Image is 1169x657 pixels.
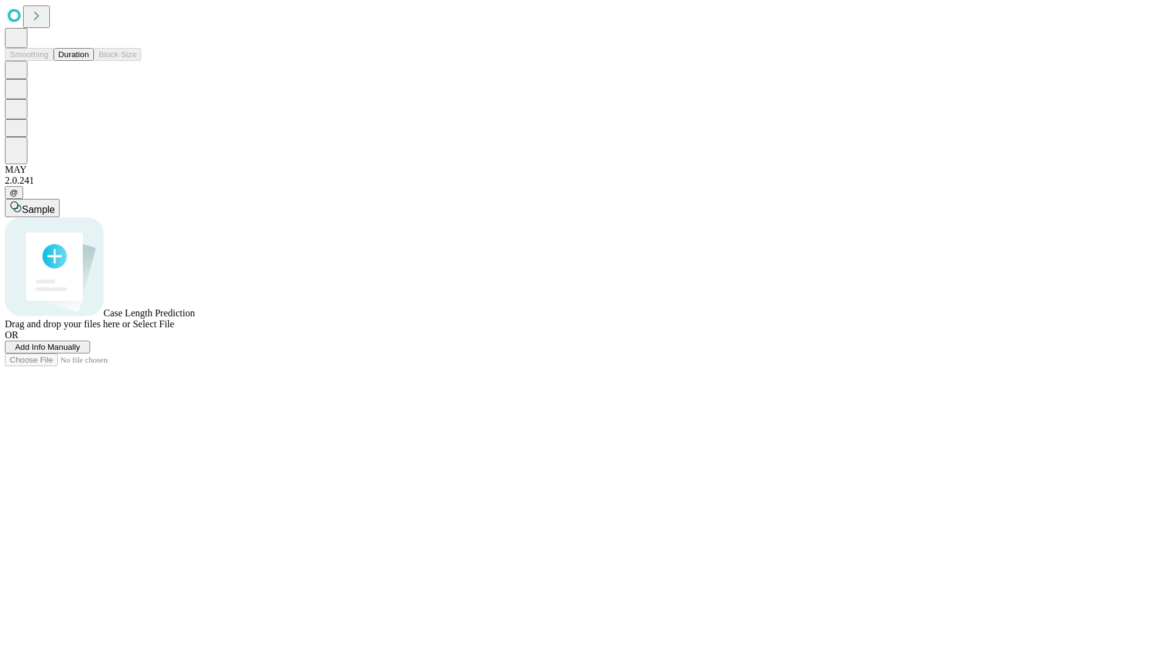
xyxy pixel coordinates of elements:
[94,48,141,61] button: Block Size
[5,48,54,61] button: Smoothing
[5,341,90,353] button: Add Info Manually
[10,188,18,197] span: @
[5,186,23,199] button: @
[5,319,130,329] span: Drag and drop your files here or
[15,342,80,352] span: Add Info Manually
[5,330,18,340] span: OR
[5,164,1164,175] div: MAY
[5,199,60,217] button: Sample
[104,308,195,318] span: Case Length Prediction
[22,204,55,215] span: Sample
[54,48,94,61] button: Duration
[133,319,174,329] span: Select File
[5,175,1164,186] div: 2.0.241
